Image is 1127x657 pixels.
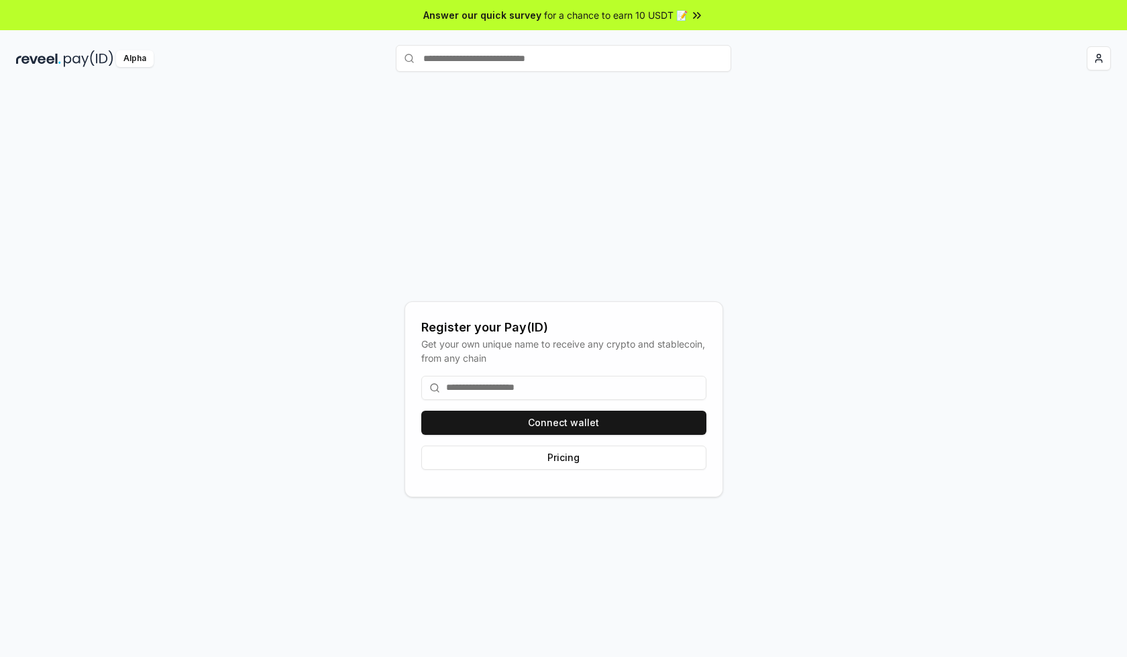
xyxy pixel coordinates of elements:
[421,411,706,435] button: Connect wallet
[423,8,541,22] span: Answer our quick survey
[421,318,706,337] div: Register your Pay(ID)
[64,50,113,67] img: pay_id
[544,8,688,22] span: for a chance to earn 10 USDT 📝
[16,50,61,67] img: reveel_dark
[116,50,154,67] div: Alpha
[421,337,706,365] div: Get your own unique name to receive any crypto and stablecoin, from any chain
[421,446,706,470] button: Pricing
